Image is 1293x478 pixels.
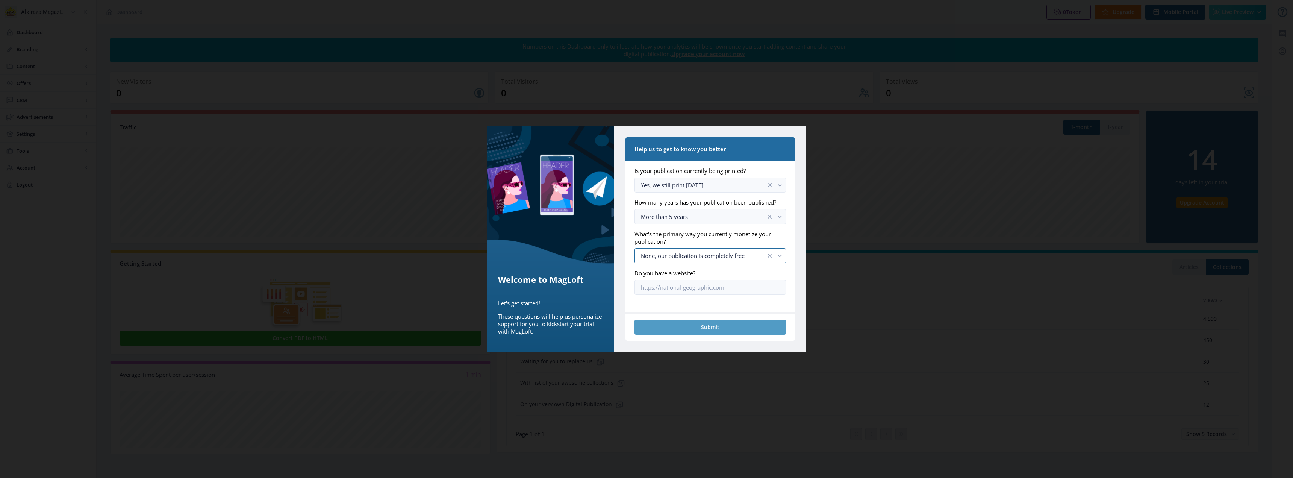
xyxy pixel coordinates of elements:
[634,167,780,175] label: Is your publication currently being printed?
[634,199,780,206] label: How many years has your publication been published?
[766,181,774,189] nb-icon: clear
[634,280,786,295] input: https://national-geographic.com
[766,213,774,220] nb-icon: clear
[634,209,786,224] button: More than 5 yearsclear
[634,320,786,335] button: Submit
[634,248,786,263] button: None, our publication is completely freeclear
[766,252,774,259] nb-icon: clear
[634,230,780,245] label: What's the primary way you currently monetize your publication?
[625,137,795,161] nb-card-header: Help us to get to know you better
[498,299,603,307] p: Let's get started!
[641,212,766,221] div: More than 5 years
[641,251,766,260] div: None, our publication is completely free
[498,273,603,285] h5: Welcome to MagLoft
[498,313,603,335] p: These questions will help us personalize support for you to kickstart your trial with MagLoft.
[634,178,786,193] button: Yes, we still print [DATE]clear
[634,269,780,277] label: Do you have a website?
[641,181,766,190] div: Yes, we still print [DATE]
